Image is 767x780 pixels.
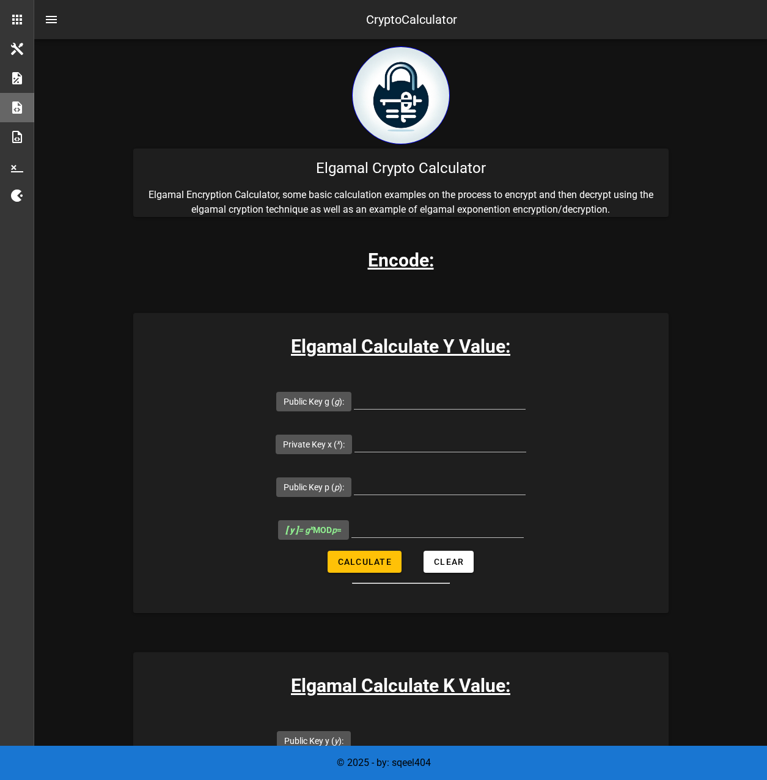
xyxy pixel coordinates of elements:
[285,525,313,535] i: = g
[334,397,339,407] i: g
[337,757,431,768] span: © 2025 - by: sqeel404
[334,736,339,746] i: y
[332,525,337,535] i: p
[133,149,669,188] div: Elgamal Crypto Calculator
[133,672,669,699] h3: Elgamal Calculate K Value:
[352,135,450,147] a: home
[310,524,313,532] sup: x
[328,551,402,573] button: Calculate
[133,188,669,217] p: Elgamal Encryption Calculator, some basic calculation examples on the process to encrypt and then...
[337,557,392,567] span: Calculate
[334,482,339,492] i: p
[284,735,343,747] label: Public Key y ( ):
[352,46,450,144] img: encryption logo
[285,525,342,535] span: MOD =
[433,557,464,567] span: Clear
[424,551,474,573] button: Clear
[368,246,434,274] h3: Encode:
[337,438,340,446] sup: x
[366,10,457,29] div: CryptoCalculator
[133,333,669,360] h3: Elgamal Calculate Y Value:
[284,396,344,408] label: Public Key g ( ):
[285,525,298,535] b: [ y ]
[37,5,66,34] button: nav-menu-toggle
[283,438,345,451] label: Private Key x ( ):
[284,481,344,493] label: Public Key p ( ):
